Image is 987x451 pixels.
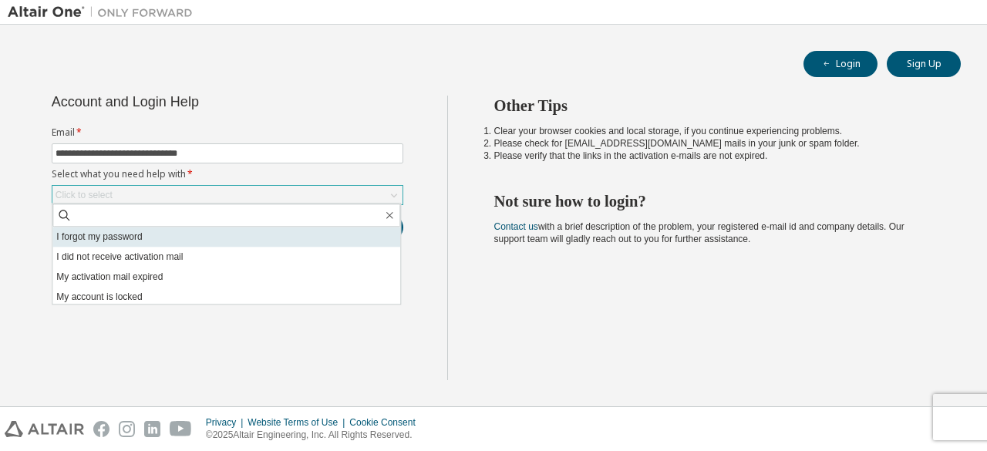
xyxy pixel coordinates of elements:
[887,51,961,77] button: Sign Up
[494,221,904,244] span: with a brief description of the problem, your registered e-mail id and company details. Our suppo...
[803,51,878,77] button: Login
[56,189,113,201] div: Click to select
[144,421,160,437] img: linkedin.svg
[494,137,934,150] li: Please check for [EMAIL_ADDRESS][DOMAIN_NAME] mails in your junk or spam folder.
[52,126,403,139] label: Email
[349,416,424,429] div: Cookie Consent
[494,125,934,137] li: Clear your browser cookies and local storage, if you continue experiencing problems.
[93,421,109,437] img: facebook.svg
[494,191,934,211] h2: Not sure how to login?
[119,421,135,437] img: instagram.svg
[52,168,403,180] label: Select what you need help with
[52,186,403,204] div: Click to select
[8,5,200,20] img: Altair One
[170,421,192,437] img: youtube.svg
[494,150,934,162] li: Please verify that the links in the activation e-mails are not expired.
[206,429,425,442] p: © 2025 Altair Engineering, Inc. All Rights Reserved.
[52,96,333,108] div: Account and Login Help
[52,227,400,247] li: I forgot my password
[494,96,934,116] h2: Other Tips
[206,416,248,429] div: Privacy
[248,416,349,429] div: Website Terms of Use
[5,421,84,437] img: altair_logo.svg
[494,221,538,232] a: Contact us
